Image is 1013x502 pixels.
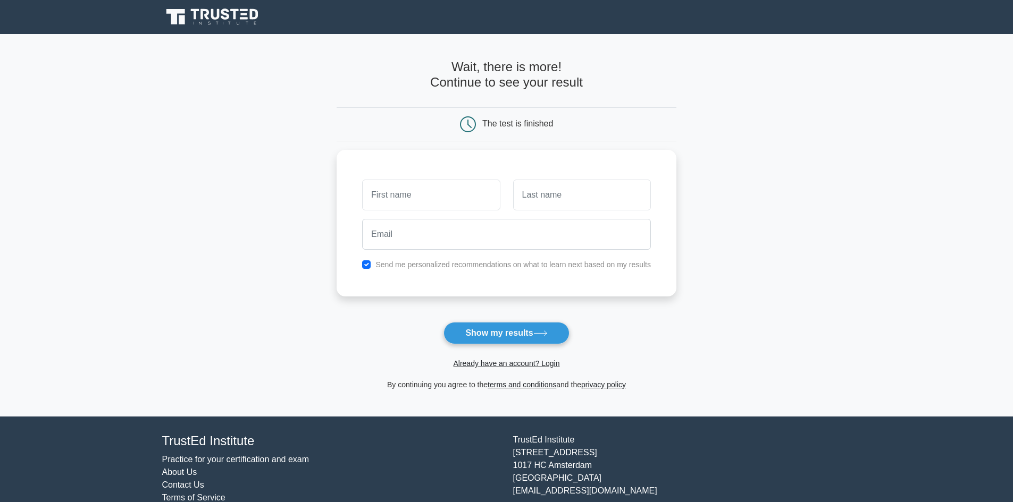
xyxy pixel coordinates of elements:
a: privacy policy [581,380,626,389]
label: Send me personalized recommendations on what to learn next based on my results [375,260,651,269]
input: Last name [513,180,651,210]
a: Contact Us [162,480,204,489]
div: The test is finished [482,119,553,128]
h4: Wait, there is more! Continue to see your result [337,59,676,90]
a: About Us [162,467,197,477]
input: First name [362,180,500,210]
div: By continuing you agree to the and the [330,378,683,391]
a: Already have an account? Login [453,359,559,368]
button: Show my results [443,322,569,344]
h4: TrustEd Institute [162,433,500,449]
input: Email [362,219,651,250]
a: Terms of Service [162,493,225,502]
a: terms and conditions [488,380,556,389]
a: Practice for your certification and exam [162,455,309,464]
